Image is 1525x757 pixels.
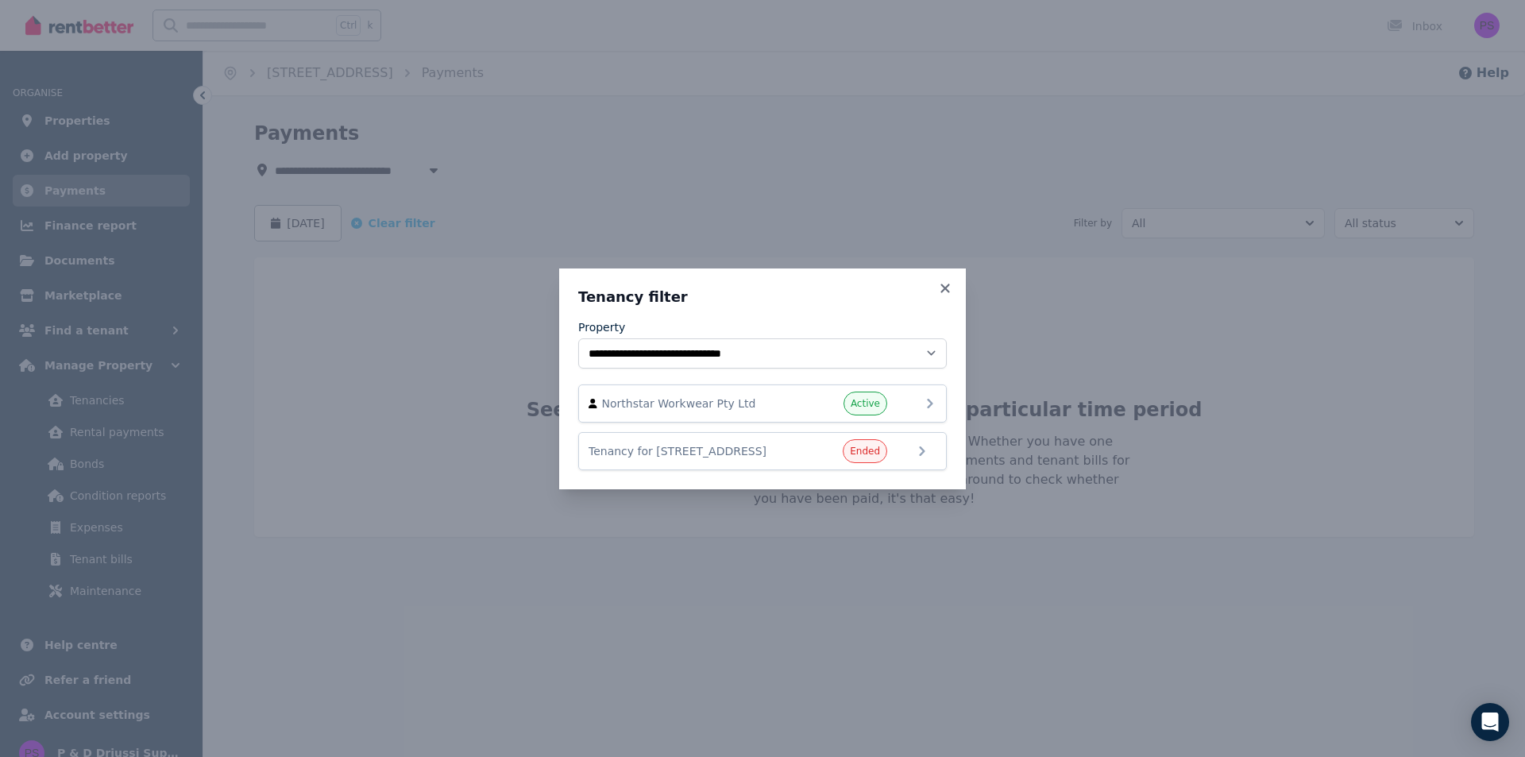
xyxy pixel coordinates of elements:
[602,396,783,411] span: Northstar Workwear Pty Ltd
[578,432,947,470] a: Tenancy for [STREET_ADDRESS]Ended
[578,384,947,423] a: Northstar Workwear Pty LtdActive
[589,443,782,459] span: Tenancy for [STREET_ADDRESS]
[578,319,625,335] label: Property
[578,288,947,307] h3: Tenancy filter
[850,445,880,458] span: Ended
[851,397,880,410] span: Active
[1471,703,1509,741] div: Open Intercom Messenger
